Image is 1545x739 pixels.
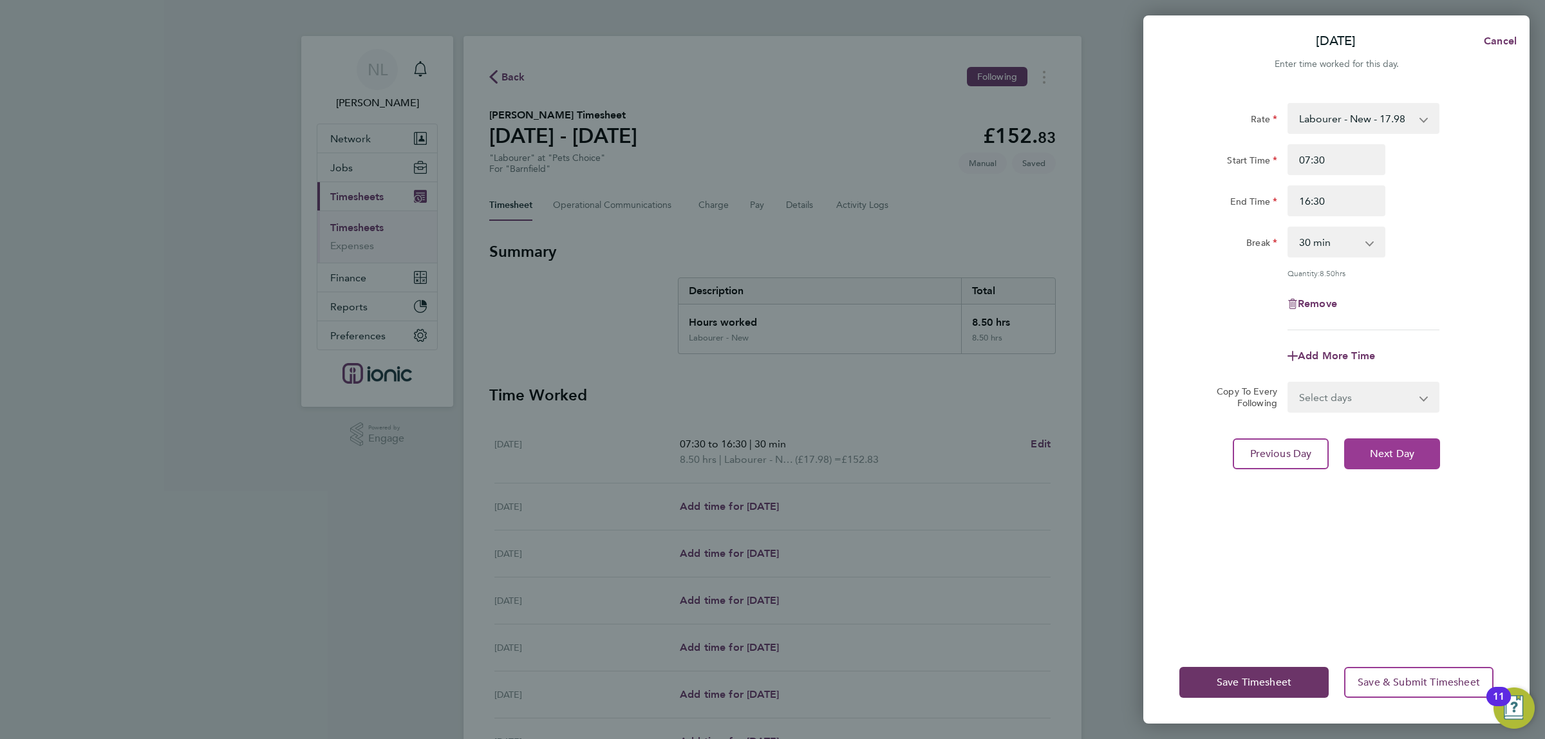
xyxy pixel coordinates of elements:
[1287,351,1375,361] button: Add More Time
[1463,28,1530,54] button: Cancel
[1298,350,1375,362] span: Add More Time
[1320,268,1335,278] span: 8.50
[1344,667,1493,698] button: Save & Submit Timesheet
[1480,35,1517,47] span: Cancel
[1358,676,1480,689] span: Save & Submit Timesheet
[1493,688,1535,729] button: Open Resource Center, 11 new notifications
[1227,154,1277,170] label: Start Time
[1370,447,1414,460] span: Next Day
[1143,57,1530,72] div: Enter time worked for this day.
[1287,268,1439,278] div: Quantity: hrs
[1287,299,1337,309] button: Remove
[1287,185,1385,216] input: E.g. 18:00
[1287,144,1385,175] input: E.g. 08:00
[1206,386,1277,409] label: Copy To Every Following
[1233,438,1329,469] button: Previous Day
[1344,438,1440,469] button: Next Day
[1246,237,1277,252] label: Break
[1251,113,1277,129] label: Rate
[1179,667,1329,698] button: Save Timesheet
[1217,676,1291,689] span: Save Timesheet
[1316,32,1356,50] p: [DATE]
[1298,297,1337,310] span: Remove
[1230,196,1277,211] label: End Time
[1250,447,1312,460] span: Previous Day
[1493,697,1504,713] div: 11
